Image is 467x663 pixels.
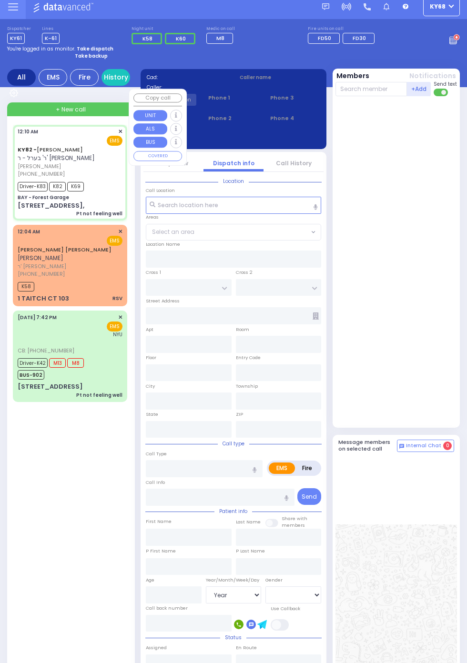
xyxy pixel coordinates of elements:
span: M8 [216,34,224,42]
img: comment-alt.png [399,444,404,449]
span: K58 [142,35,152,42]
div: [STREET_ADDRESS] [18,382,83,392]
h5: Message members on selected call [338,439,397,452]
div: EMS [39,69,67,86]
small: Share with [282,515,307,522]
label: Call back number [146,605,188,612]
span: members [282,522,305,528]
span: Driver-K83 [18,182,48,191]
span: Location [218,178,249,185]
span: ר' [PERSON_NAME] [18,262,120,271]
span: Phone 3 [270,94,320,102]
label: Last Name [236,519,261,525]
span: 12:10 AM [18,128,38,135]
label: Cad: [147,74,228,81]
span: M13 [49,358,66,368]
a: History [102,69,130,86]
label: Assigned [146,644,167,651]
button: Internal Chat 0 [397,440,454,452]
div: [STREET_ADDRESS], [18,201,84,211]
label: Fire units on call [308,26,377,32]
label: Apt [146,326,153,333]
span: K-61 [42,33,60,44]
label: Night unit [132,26,198,32]
span: Phone 2 [208,114,258,122]
a: Call History [276,159,312,167]
img: Logo [33,1,96,13]
div: BAY - Forest Garage [18,194,69,201]
div: Pt not feeling well [76,392,122,399]
span: [PERSON_NAME] [18,254,63,262]
label: Location Name [146,241,180,248]
span: [DATE] 7:42 PM [18,314,57,321]
span: Internal Chat [406,442,441,449]
span: Status [220,634,246,641]
span: ר' בערל - ר' [PERSON_NAME] [18,154,95,162]
strong: Take dispatch [77,45,113,52]
button: BUS [133,137,167,148]
span: K69 [67,182,84,191]
label: Dispatcher [7,26,31,32]
span: You're logged in as monitor. [7,45,75,52]
label: Use Callback [271,605,300,612]
div: RSV [112,295,122,302]
button: Copy call [133,93,182,102]
button: +Add [407,82,431,96]
span: FD50 [318,34,331,42]
label: Call Info [146,479,165,486]
span: BUS-902 [18,370,44,380]
label: Cross 2 [236,269,253,276]
label: Street Address [146,298,180,304]
button: COVERED [133,151,182,161]
span: K58 [18,282,34,291]
a: Map View [159,159,188,167]
label: En Route [236,644,257,651]
label: Areas [146,214,159,221]
span: [PHONE_NUMBER] [18,270,65,278]
span: Phone 4 [270,114,320,122]
label: Township [236,383,258,390]
label: EMS [269,462,295,474]
label: City [146,383,155,390]
input: Search location here [146,197,321,214]
label: State [146,411,158,418]
label: Fire [294,462,320,474]
a: [PERSON_NAME] [18,146,83,153]
label: Entry Code [236,354,261,361]
span: K60 [176,35,186,42]
label: Call Location [146,187,175,194]
label: Age [146,577,154,583]
div: Pt not feeling well [76,210,122,217]
span: Phone 1 [208,94,258,102]
label: Turn off text [434,88,449,97]
span: Patient info [214,508,252,515]
label: ZIP [236,411,243,418]
button: UNIT [133,110,167,121]
label: P Last Name [236,548,265,554]
span: Select an area [152,228,194,236]
span: CB: [PHONE_NUMBER] [18,347,74,354]
div: All [7,69,36,86]
span: 12:04 AM [18,228,40,235]
label: Gender [265,577,283,583]
span: KY82 - [18,146,37,153]
span: EMS [107,321,122,331]
button: ALS [133,123,167,134]
label: Floor [146,354,156,361]
span: Other building occupants [313,312,319,320]
span: 0 [443,442,452,450]
input: Search member [335,82,407,96]
label: Room [236,326,249,333]
label: Caller name [240,74,321,81]
label: Lines [42,26,60,32]
label: Caller: [147,84,228,91]
span: EMS [107,136,122,146]
span: EMS [107,236,122,246]
button: Notifications [409,71,456,81]
a: Dispatch info [213,159,254,167]
div: Year/Month/Week/Day [206,577,262,583]
span: ✕ [118,128,122,136]
label: First Name [146,518,172,525]
label: Call Type [146,451,167,457]
span: M8 [67,358,84,368]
